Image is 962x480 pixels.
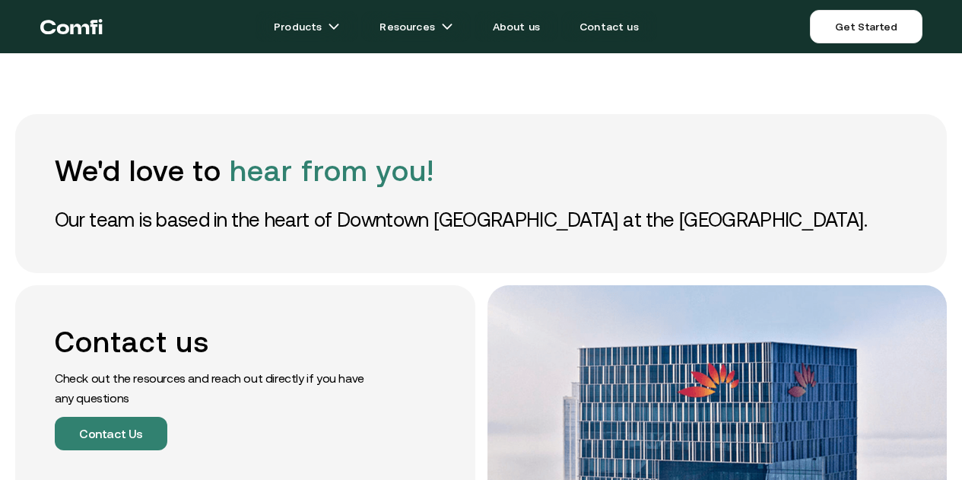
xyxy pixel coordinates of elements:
[55,368,384,408] p: Check out the resources and reach out directly if you have any questions
[441,21,453,33] img: arrow icons
[55,206,907,234] p: Our team is based in the heart of Downtown [GEOGRAPHIC_DATA] at the [GEOGRAPHIC_DATA].
[55,325,384,359] h2: Contact us
[810,10,922,43] a: Get Started
[361,11,471,42] a: Resourcesarrow icons
[475,11,558,42] a: About us
[328,21,340,33] img: arrow icons
[55,154,907,188] h1: We'd love to
[40,4,103,49] a: Return to the top of the Comfi home page
[55,417,167,450] button: Contact Us
[256,11,358,42] a: Productsarrow icons
[561,11,657,42] a: Contact us
[230,154,433,187] span: hear from you!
